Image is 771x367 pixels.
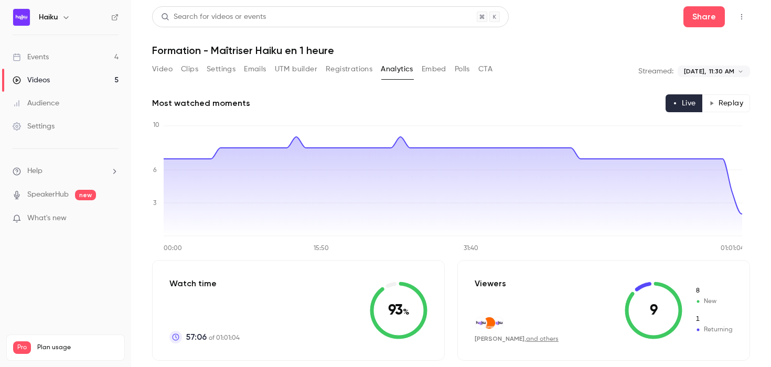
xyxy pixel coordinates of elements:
span: new [75,190,96,200]
p: of 01:01:04 [186,331,240,343]
button: Clips [181,61,198,78]
button: Live [666,94,703,112]
div: Audience [13,98,59,109]
p: Watch time [169,277,240,290]
img: Haiku [13,9,30,26]
button: Settings [207,61,235,78]
img: haiku.fr [475,317,487,329]
img: orange.fr [484,317,495,329]
li: help-dropdown-opener [13,166,119,177]
span: 57:06 [186,331,207,343]
img: haiku.fr [492,317,504,329]
div: Settings [13,121,55,132]
span: Plan usage [37,343,118,352]
tspan: 6 [153,167,157,174]
h2: Most watched moments [152,97,250,110]
a: and others [526,336,559,342]
span: Returning [695,315,733,324]
div: Videos [13,75,50,85]
button: UTM builder [275,61,317,78]
span: What's new [27,213,67,224]
h6: Haiku [39,12,58,23]
span: [DATE], [684,67,706,76]
button: Replay [702,94,750,112]
div: Events [13,52,49,62]
span: 11:30 AM [709,67,734,76]
h1: Formation - Maîtriser Haiku en 1 heure [152,44,750,57]
a: SpeakerHub [27,189,69,200]
iframe: Noticeable Trigger [106,214,119,223]
span: Help [27,166,42,177]
span: New [695,297,733,306]
button: Video [152,61,173,78]
p: Streamed: [638,66,673,77]
div: , [475,334,559,343]
button: Embed [422,61,446,78]
span: [PERSON_NAME] [475,335,524,342]
div: Search for videos or events [161,12,266,23]
tspan: 3 [153,200,156,207]
tspan: 31:40 [464,245,478,252]
span: New [695,286,733,296]
button: Registrations [326,61,372,78]
tspan: 01:01:04 [721,245,744,252]
button: Analytics [381,61,413,78]
button: Emails [244,61,266,78]
p: Viewers [475,277,506,290]
button: Polls [455,61,470,78]
tspan: 00:00 [164,245,182,252]
button: CTA [478,61,492,78]
tspan: 15:50 [314,245,329,252]
tspan: 10 [153,122,159,128]
span: Pro [13,341,31,354]
span: Returning [695,325,733,334]
button: Share [683,6,725,27]
button: Top Bar Actions [733,8,750,25]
